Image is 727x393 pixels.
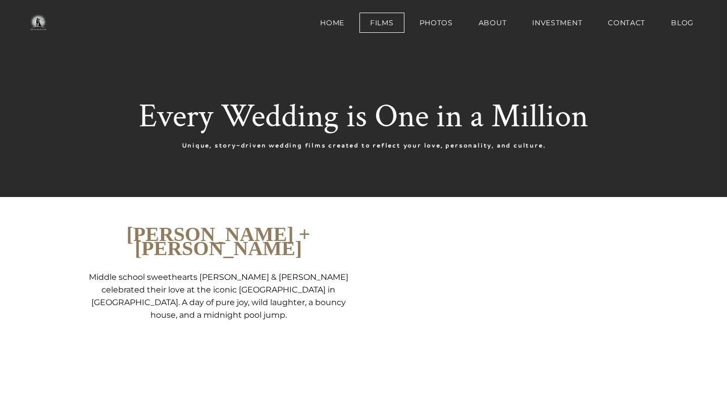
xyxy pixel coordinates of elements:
a: Films [359,13,404,33]
font: Every Wedding is One in a Million [139,95,588,138]
a: Contact [597,13,656,33]
font: Middle school sweethearts [PERSON_NAME] & [PERSON_NAME] celebrated their love at the iconic [GEOG... [89,272,348,320]
a: Investment [522,13,593,33]
h2: [PERSON_NAME] + [PERSON_NAME] [81,227,356,256]
a: About [468,13,517,33]
iframe: Brooke + Timothy [371,227,646,345]
a: BLOG [660,13,704,33]
a: Photos [409,13,463,33]
div: Unique, story-driven wedding films created to reflect your love, personality, and culture.​ [81,142,646,149]
a: Home [309,13,355,33]
img: One in a Million Films | Los Angeles Wedding Videographer [20,13,56,33]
